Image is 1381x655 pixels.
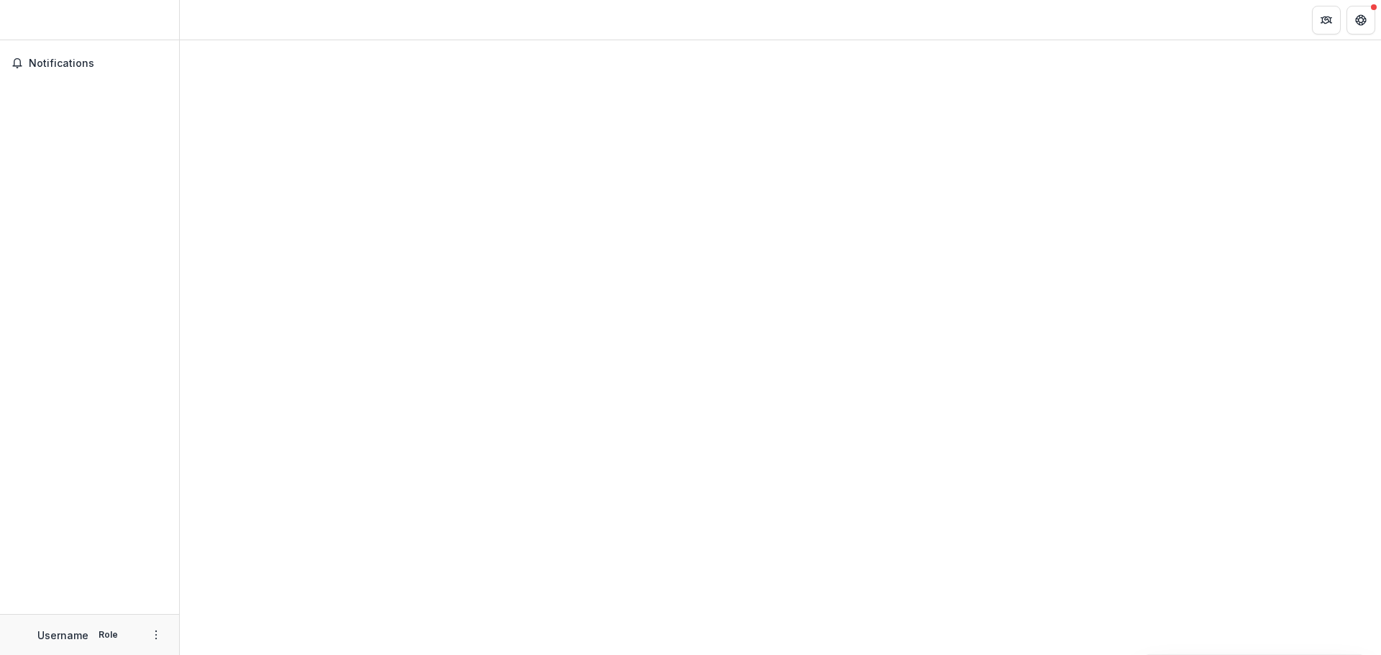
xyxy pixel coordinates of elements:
[94,628,122,641] p: Role
[147,626,165,643] button: More
[1346,6,1375,35] button: Get Help
[29,58,168,70] span: Notifications
[6,52,173,75] button: Notifications
[1312,6,1341,35] button: Partners
[37,628,88,643] p: Username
